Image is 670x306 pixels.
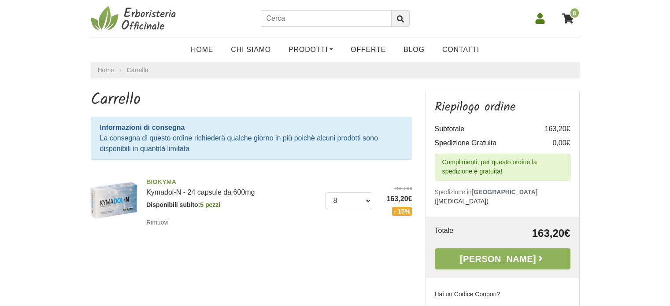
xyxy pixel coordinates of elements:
td: Subtotale [435,122,535,136]
b: [GEOGRAPHIC_DATA] [472,188,538,195]
a: Prodotti [280,41,342,59]
a: Contatti [433,41,488,59]
span: - 15% [392,207,412,216]
td: 163,20€ [479,225,570,241]
a: Home [182,41,222,59]
img: Erboristeria Officinale [91,5,179,32]
p: Spedizione in [435,188,570,206]
strong: Informazioni di consegna [100,124,185,131]
input: Cerca [261,10,392,27]
img: Kymadol-N - 24 capsule da 600mg [88,174,140,226]
div: La consegna di questo ordine richiederà qualche giorno in più poichè alcuni prodotti sono disponi... [91,117,412,160]
label: Hai un Codice Coupon? [435,290,500,299]
div: Complimenti, per questo ordine la spedizione è gratuita! [435,154,570,181]
a: Blog [395,41,433,59]
h3: Riepilogo ordine [435,100,570,115]
a: OFFERTE [342,41,395,59]
small: Disponibili subito: [146,201,220,208]
span: 163,20€ [379,194,412,204]
a: Chi Siamo [222,41,280,59]
a: Rimuovi [146,217,172,228]
del: 192,00€ [379,185,412,192]
a: ([MEDICAL_DATA]) [435,198,489,205]
a: Carrello [127,66,148,74]
td: 0,00€ [535,136,570,150]
h1: Carrello [91,91,412,110]
a: [PERSON_NAME] [435,248,570,269]
nav: breadcrumb [91,62,580,78]
td: Totale [435,225,480,241]
a: 8 [558,7,580,29]
a: Home [98,66,114,75]
td: 163,20€ [535,122,570,136]
td: Spedizione Gratuita [435,136,535,150]
small: Rimuovi [146,219,169,226]
span: 8 [570,7,580,18]
a: BIOKYMAKymadol-N - 24 capsule da 600mg [146,177,319,196]
strong: 5 pezzi [200,201,220,208]
u: Hai un Codice Coupon? [435,291,500,298]
span: BIOKYMA [146,177,319,187]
